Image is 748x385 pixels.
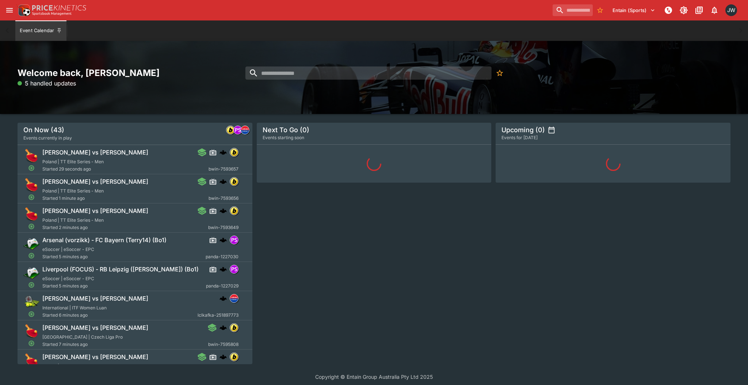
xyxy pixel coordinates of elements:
[263,134,304,141] span: Events starting soon
[28,252,35,259] svg: Open
[230,352,238,361] div: bwin
[230,236,238,244] div: pandascore
[220,295,227,302] img: logo-cerberus.svg
[220,324,227,331] img: logo-cerberus.svg
[209,165,238,173] span: bwin-7593657
[42,207,148,215] h6: [PERSON_NAME] vs [PERSON_NAME]
[241,126,249,134] img: lclkafka.png
[28,223,35,230] svg: Open
[233,126,242,134] div: pandascore
[208,341,238,348] span: bwin-7595808
[230,206,238,215] div: bwin
[23,206,39,222] img: table_tennis.png
[28,311,35,317] svg: Open
[245,66,491,80] input: search
[230,353,238,361] img: bwin.png
[230,294,238,302] img: lclkafka.png
[725,4,737,16] div: Jayden Wyke
[42,363,104,369] span: Poland | TT Elite Series - Men
[42,341,208,348] span: Started 7 minutes ago
[23,148,39,164] img: table_tennis.png
[263,126,309,134] h5: Next To Go (0)
[241,126,249,134] div: lclkafka
[220,266,227,273] img: logo-cerberus.svg
[230,265,238,273] img: pandascore.png
[28,165,35,171] svg: Open
[230,177,238,186] div: bwin
[548,126,555,134] button: settings
[493,66,506,80] button: No Bookmarks
[42,165,209,173] span: Started 29 seconds ago
[42,305,107,310] span: International | ITF Women Luan
[42,353,148,361] h6: [PERSON_NAME] vs [PERSON_NAME]
[23,177,39,193] img: table_tennis.png
[220,324,227,331] div: cerberus
[28,282,35,288] svg: Open
[16,3,31,18] img: PriceKinetics Logo
[42,236,167,244] h6: Arsenal (vorzikk) - FC Bayern (Terry14) (Bo1)
[708,4,721,17] button: Notifications
[23,294,39,310] img: tennis.png
[230,323,238,332] div: bwin
[692,4,706,17] button: Documentation
[42,295,148,302] h6: [PERSON_NAME] vs [PERSON_NAME]
[28,194,35,201] svg: Open
[220,149,227,156] img: logo-cerberus.svg
[220,149,227,156] div: cerberus
[662,4,675,17] button: NOT Connected to PK
[553,4,593,16] input: search
[230,265,238,274] div: pandascore
[206,253,238,260] span: panda-1227030
[42,224,208,231] span: Started 2 minutes ago
[42,282,206,290] span: Started 5 minutes ago
[23,126,64,134] h5: On Now (43)
[23,134,72,142] span: Events currently in play
[42,178,148,186] h6: [PERSON_NAME] vs [PERSON_NAME]
[501,134,538,141] span: Events for [DATE]
[42,312,198,319] span: Started 6 minutes ago
[226,126,234,134] img: bwin.png
[230,294,238,303] div: lclkafka
[594,4,606,16] button: No Bookmarks
[42,159,104,164] span: Poland | TT Elite Series - Men
[23,352,39,369] img: table_tennis.png
[220,236,227,244] img: logo-cerberus.svg
[42,247,94,252] span: eSoccer | eSoccer - EPC
[23,265,39,281] img: esports.png
[206,282,238,290] span: panda-1227029
[677,4,690,17] button: Toggle light/dark mode
[230,236,238,244] img: pandascore.png
[23,323,39,339] img: table_tennis.png
[220,295,227,302] div: cerberus
[230,148,238,156] img: bwin.png
[42,188,104,194] span: Poland | TT Elite Series - Men
[32,12,72,15] img: Sportsbook Management
[32,5,86,11] img: PriceKinetics
[220,236,227,244] div: cerberus
[230,207,238,215] img: bwin.png
[220,178,227,185] img: logo-cerberus.svg
[18,67,252,79] h2: Welcome back, [PERSON_NAME]
[42,149,148,156] h6: [PERSON_NAME] vs [PERSON_NAME]
[723,2,739,18] button: Jayden Wyke
[28,340,35,347] svg: Open
[220,266,227,273] div: cerberus
[234,126,242,134] img: pandascore.png
[42,276,94,281] span: eSoccer | eSoccer - EPC
[220,353,227,361] div: cerberus
[42,195,209,202] span: Started 1 minute ago
[608,4,660,16] button: Select Tenant
[15,20,66,41] button: Event Calendar
[209,195,238,202] span: bwin-7593656
[230,178,238,186] img: bwin.png
[42,334,123,340] span: [GEOGRAPHIC_DATA] | Czech Liga Pro
[220,178,227,185] div: cerberus
[3,4,16,17] button: open drawer
[42,217,104,223] span: Poland | TT Elite Series - Men
[220,207,227,214] div: cerberus
[230,324,238,332] img: bwin.png
[18,79,76,88] p: 5 handled updates
[23,236,39,252] img: esports.png
[220,207,227,214] img: logo-cerberus.svg
[42,324,148,332] h6: [PERSON_NAME] vs [PERSON_NAME]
